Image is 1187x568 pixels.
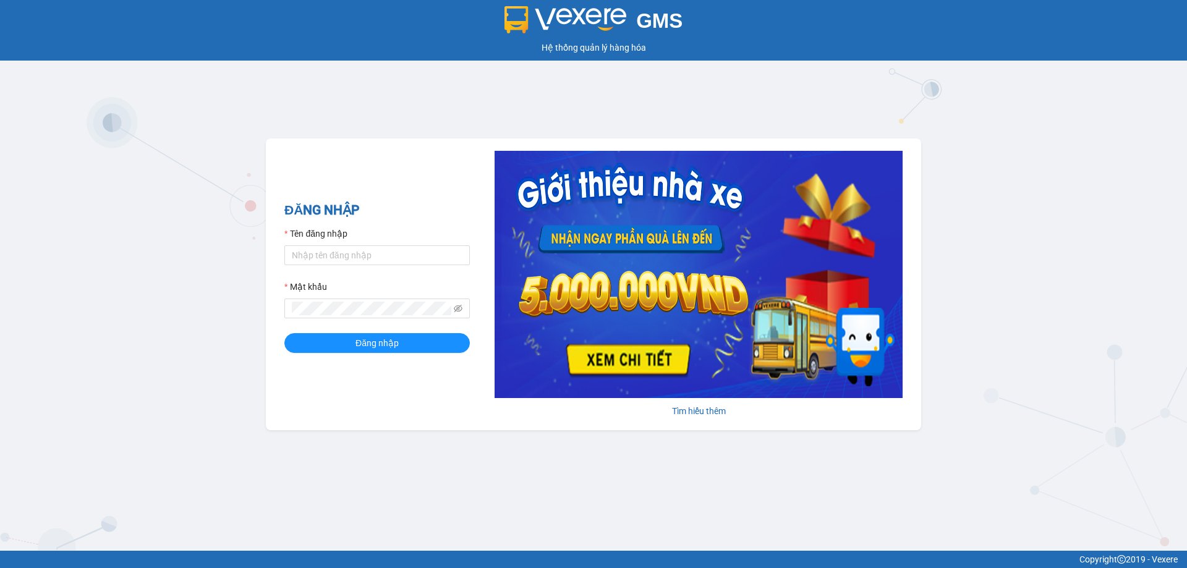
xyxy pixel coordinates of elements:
button: Đăng nhập [284,333,470,353]
div: Hệ thống quản lý hàng hóa [3,41,1184,54]
span: eye-invisible [454,304,462,313]
div: Tìm hiểu thêm [495,404,903,418]
h2: ĐĂNG NHẬP [284,200,470,221]
span: Đăng nhập [355,336,399,350]
img: logo 2 [504,6,627,33]
div: Copyright 2019 - Vexere [9,553,1178,566]
span: GMS [636,9,683,32]
label: Mật khẩu [284,280,327,294]
input: Mật khẩu [292,302,451,315]
span: copyright [1117,555,1126,564]
label: Tên đăng nhập [284,227,347,240]
a: GMS [504,19,683,28]
img: banner-0 [495,151,903,398]
input: Tên đăng nhập [284,245,470,265]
